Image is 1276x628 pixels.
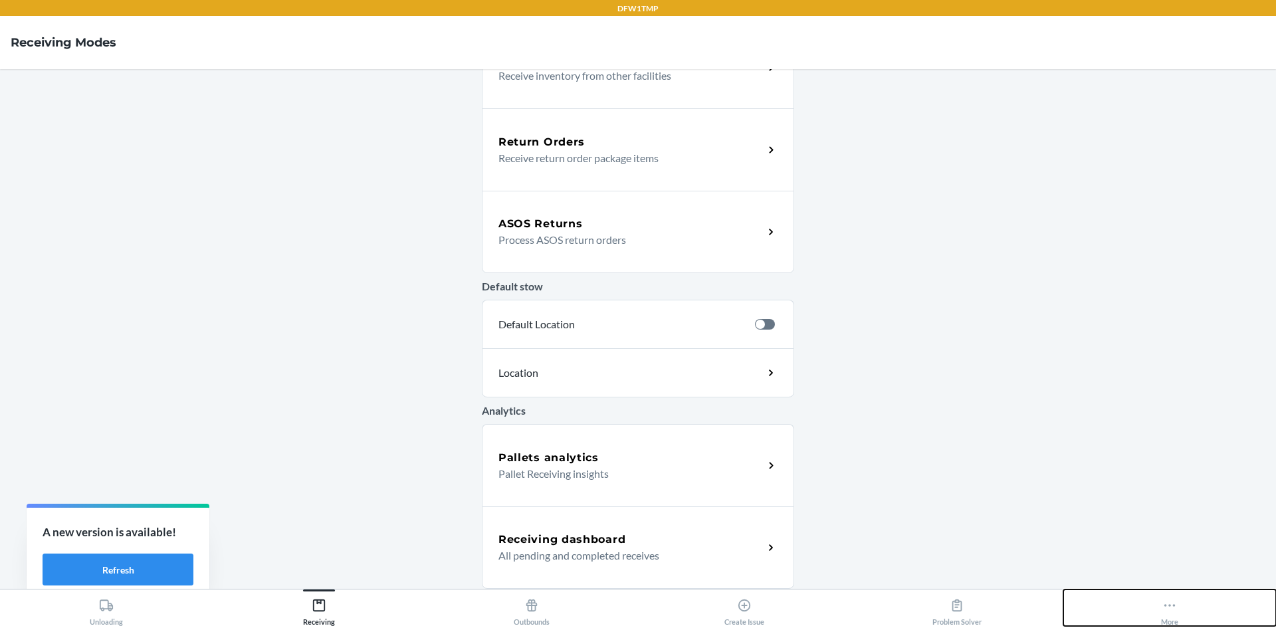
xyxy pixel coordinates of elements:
[514,593,550,626] div: Outbounds
[851,589,1063,626] button: Problem Solver
[482,191,794,273] a: ASOS ReturnsProcess ASOS return orders
[43,554,193,585] button: Refresh
[425,589,638,626] button: Outbounds
[1063,589,1276,626] button: More
[482,348,794,397] a: Location
[498,532,625,548] h5: Receiving dashboard
[482,108,794,191] a: Return OrdersReceive return order package items
[482,403,794,419] p: Analytics
[482,506,794,589] a: Receiving dashboardAll pending and completed receives
[617,3,659,15] p: DFW1TMP
[303,593,335,626] div: Receiving
[498,216,582,232] h5: ASOS Returns
[498,68,753,84] p: Receive inventory from other facilities
[1161,593,1178,626] div: More
[11,34,116,51] h4: Receiving Modes
[498,548,753,564] p: All pending and completed receives
[498,150,753,166] p: Receive return order package items
[932,593,982,626] div: Problem Solver
[498,365,655,381] p: Location
[482,424,794,506] a: Pallets analyticsPallet Receiving insights
[482,278,794,294] p: Default stow
[724,593,764,626] div: Create Issue
[498,232,753,248] p: Process ASOS return orders
[498,450,599,466] h5: Pallets analytics
[638,589,851,626] button: Create Issue
[43,524,193,541] p: A new version is available!
[498,466,753,482] p: Pallet Receiving insights
[498,316,744,332] p: Default Location
[213,589,425,626] button: Receiving
[90,593,123,626] div: Unloading
[498,134,585,150] h5: Return Orders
